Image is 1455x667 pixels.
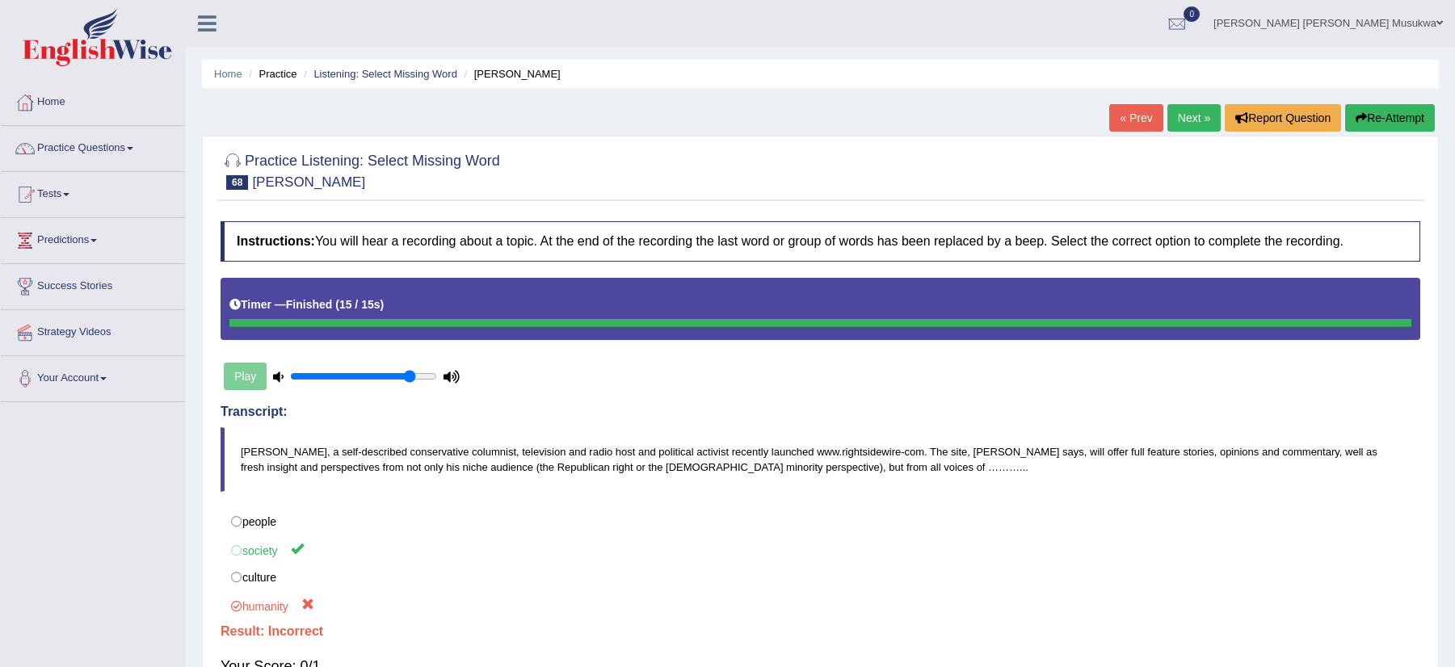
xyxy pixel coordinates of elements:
a: Tests [1,172,185,212]
blockquote: [PERSON_NAME], a self-described conservative columnist, television and radio host and political a... [221,427,1420,492]
small: [PERSON_NAME] [252,174,365,190]
label: society [221,535,1420,564]
b: Instructions: [237,234,315,248]
h4: You will hear a recording about a topic. At the end of the recording the last word or group of wo... [221,221,1420,262]
li: Practice [245,66,296,82]
h2: Practice Listening: Select Missing Word [221,149,500,190]
h5: Timer — [229,299,384,311]
a: Home [1,80,185,120]
button: Report Question [1225,104,1341,132]
li: [PERSON_NAME] [460,66,561,82]
label: people [221,508,1420,535]
span: 0 [1184,6,1200,22]
a: Your Account [1,356,185,396]
a: Next » [1167,104,1221,132]
label: humanity [221,590,1420,620]
a: Listening: Select Missing Word [313,68,457,80]
h4: Result: [221,624,1420,639]
a: Predictions [1,218,185,258]
button: Re-Attempt [1345,104,1435,132]
h4: Transcript: [221,405,1420,419]
label: culture [221,564,1420,591]
a: « Prev [1109,104,1163,132]
b: 15 / 15s [339,298,381,311]
a: Home [214,68,242,80]
b: ) [381,298,385,311]
a: Strategy Videos [1,310,185,350]
b: ( [335,298,339,311]
span: 68 [226,175,248,190]
b: Finished [286,298,333,311]
a: Success Stories [1,264,185,304]
a: Practice Questions [1,126,185,166]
